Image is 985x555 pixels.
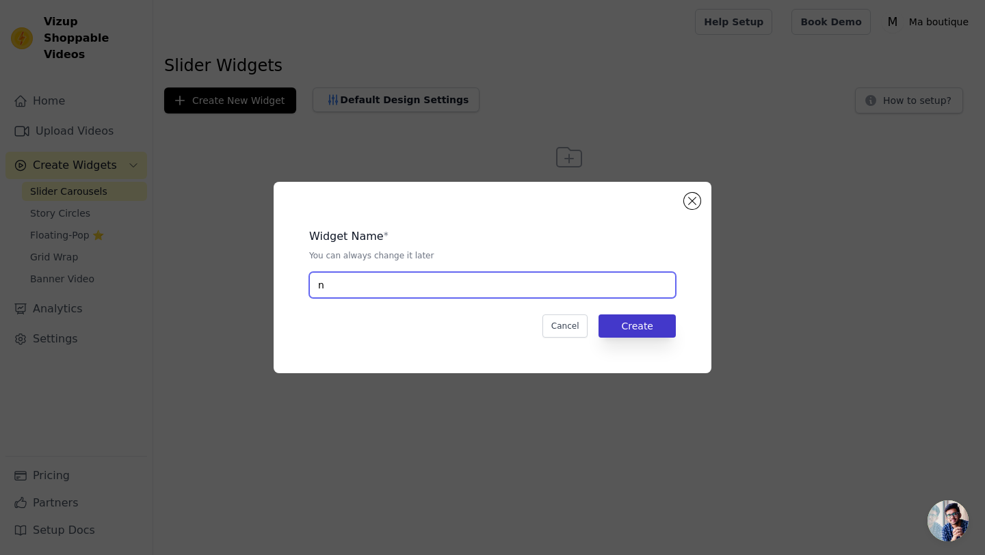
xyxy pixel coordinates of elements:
button: Close modal [684,193,700,209]
button: Create [599,314,676,338]
p: You can always change it later [309,250,676,261]
div: Ouvrir le chat [928,500,969,541]
legend: Widget Name [309,228,384,245]
button: Cancel [542,314,588,338]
